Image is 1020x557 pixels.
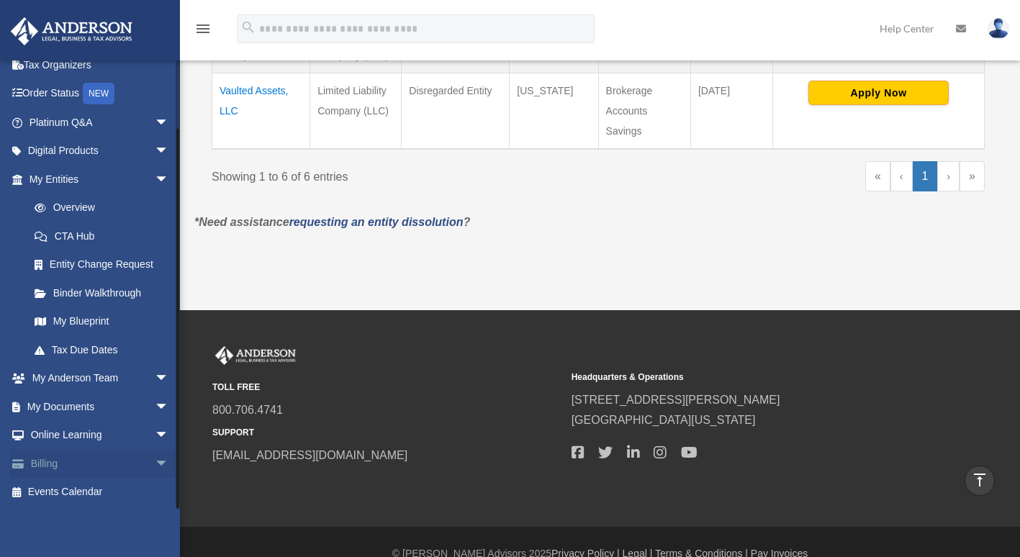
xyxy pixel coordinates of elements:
[194,216,470,228] em: *Need assistance ?
[212,404,283,416] a: 800.706.4741
[10,137,191,166] a: Digital Productsarrow_drop_down
[510,73,598,149] td: [US_STATE]
[289,216,464,228] a: requesting an entity dissolution
[212,449,407,461] a: [EMAIL_ADDRESS][DOMAIN_NAME]
[10,79,191,109] a: Order StatusNEW
[572,394,780,406] a: [STREET_ADDRESS][PERSON_NAME]
[155,392,184,422] span: arrow_drop_down
[20,335,184,364] a: Tax Due Dates
[10,50,191,79] a: Tax Organizers
[83,83,114,104] div: NEW
[194,25,212,37] a: menu
[988,18,1009,39] img: User Pic
[937,161,960,191] a: Next
[20,194,176,222] a: Overview
[20,307,184,336] a: My Blueprint
[212,161,587,187] div: Showing 1 to 6 of 6 entries
[10,165,184,194] a: My Entitiesarrow_drop_down
[155,449,184,479] span: arrow_drop_down
[971,471,988,489] i: vertical_align_top
[572,370,921,385] small: Headquarters & Operations
[155,364,184,394] span: arrow_drop_down
[965,466,995,496] a: vertical_align_top
[690,73,772,149] td: [DATE]
[155,421,184,450] span: arrow_drop_down
[20,222,184,250] a: CTA Hub
[155,137,184,166] span: arrow_drop_down
[212,73,310,149] td: Vaulted Assets, LLC
[865,161,890,191] a: First
[572,414,756,426] a: [GEOGRAPHIC_DATA][US_STATE]
[10,449,191,478] a: Billingarrow_drop_down
[10,421,191,450] a: Online Learningarrow_drop_down
[598,73,690,149] td: Brokerage Accounts Savings
[194,20,212,37] i: menu
[10,108,191,137] a: Platinum Q&Aarrow_drop_down
[240,19,256,35] i: search
[960,161,985,191] a: Last
[10,392,191,421] a: My Documentsarrow_drop_down
[212,425,561,440] small: SUPPORT
[310,73,402,149] td: Limited Liability Company (LLC)
[155,165,184,194] span: arrow_drop_down
[808,81,949,105] button: Apply Now
[212,380,561,395] small: TOLL FREE
[20,278,184,307] a: Binder Walkthrough
[212,346,299,365] img: Anderson Advisors Platinum Portal
[20,250,184,279] a: Entity Change Request
[10,478,191,507] a: Events Calendar
[10,364,191,393] a: My Anderson Teamarrow_drop_down
[890,161,913,191] a: Previous
[913,161,938,191] a: 1
[402,73,510,149] td: Disregarded Entity
[155,108,184,137] span: arrow_drop_down
[6,17,137,45] img: Anderson Advisors Platinum Portal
